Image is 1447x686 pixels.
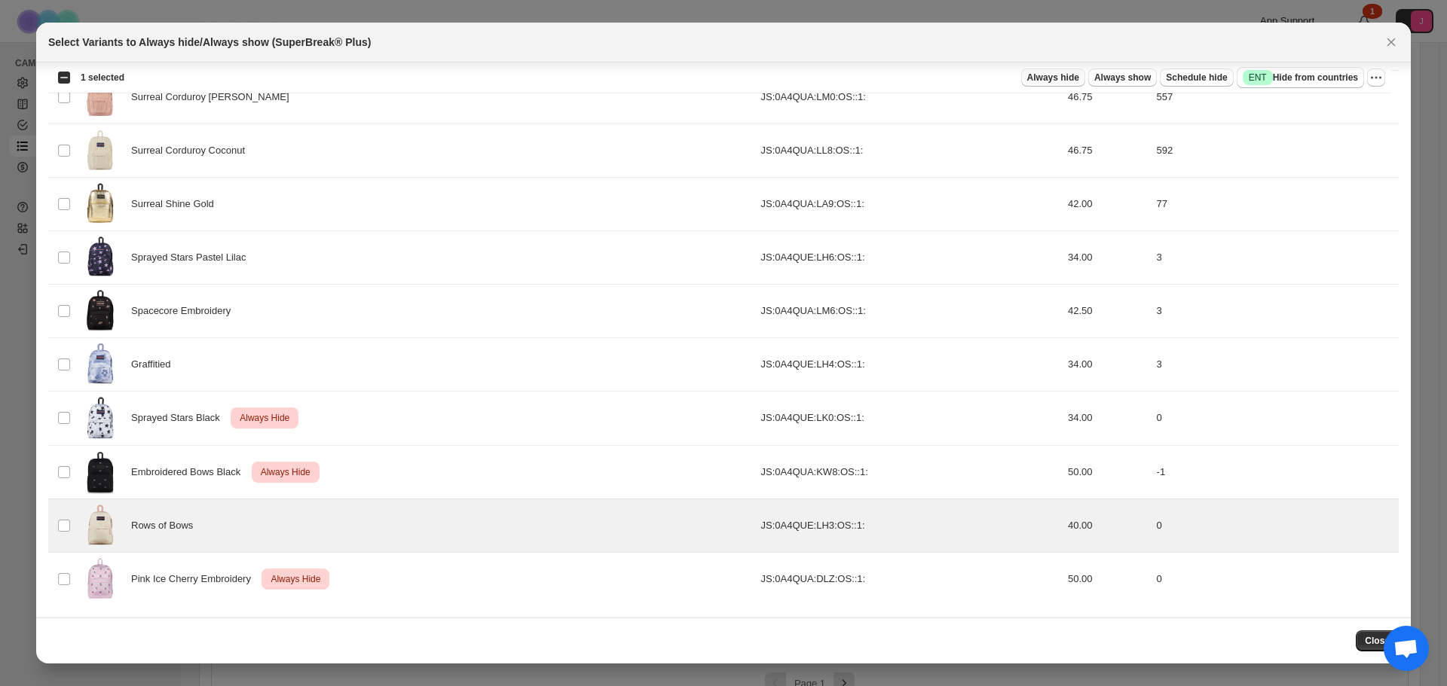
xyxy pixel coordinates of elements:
img: JS0A4QUALA9-FRONT.webp [81,182,119,226]
div: Open chat [1384,626,1429,671]
span: ENT [1249,72,1267,84]
button: Close [1381,32,1402,53]
button: Schedule hide [1160,69,1233,87]
span: Always hide [1027,72,1079,84]
td: 50.00 [1063,445,1152,498]
td: 77 [1152,177,1399,230]
span: Graffitied [131,357,179,372]
td: JS:0A4QUA:LM0:OS::1: [757,70,1063,123]
span: Surreal Shine Gold [131,197,222,212]
td: 0 [1152,498,1399,552]
span: Always Hide [258,463,314,481]
img: JS0A4QUELK0-FRONT.webp [81,396,119,440]
td: 34.00 [1063,392,1152,445]
img: JS0A4QUALM6-FRONT.webp [81,289,119,333]
span: Schedule hide [1166,72,1227,84]
td: JS:0A4QUE:LH3:OS::1: [757,498,1063,552]
td: 50.00 [1063,552,1152,605]
td: 3 [1152,338,1399,392]
td: JS:0A4QUE:LH4:OS::1: [757,338,1063,392]
td: 46.75 [1063,70,1152,123]
img: JS0A4QUELH3-FRONT.webp [81,504,119,547]
td: JS:0A4QUA:LA9:OS::1: [757,177,1063,230]
td: 0 [1152,392,1399,445]
td: 3 [1152,231,1399,285]
h2: Select Variants to Always hide/Always show (SuperBreak® Plus) [48,35,371,50]
td: -1 [1152,445,1399,498]
img: JS0A4QUELH6-FRONT.webp [81,236,119,279]
span: Close [1365,635,1390,647]
td: 42.00 [1063,177,1152,230]
span: Embroidered Bows Black [131,465,249,480]
td: 46.75 [1063,123,1152,177]
span: Always Hide [237,409,292,427]
td: 3 [1152,285,1399,338]
td: 0 [1152,552,1399,605]
span: Surreal Corduroy Coconut [131,143,253,158]
td: 557 [1152,70,1399,123]
td: 34.00 [1063,338,1152,392]
img: JS0A4QUALL8-FRONT.webp [81,129,119,172]
span: Always Hide [268,570,323,588]
button: SuccessENTHide from countries [1237,67,1364,88]
span: 1 selected [81,72,124,84]
button: Close [1356,630,1399,651]
span: Hide from countries [1243,70,1358,85]
td: JS:0A4QUA:DLZ:OS::1: [757,552,1063,605]
img: JS0A4QUADLZ-FRONT.png [81,557,119,601]
td: 592 [1152,123,1399,177]
img: JS0A4QUALM0-FRONT.webp [81,75,119,119]
span: Always show [1094,72,1151,84]
td: 42.50 [1063,285,1152,338]
span: Rows of Bows [131,518,201,533]
td: 34.00 [1063,231,1152,285]
span: Spacecore Embroidery [131,303,239,319]
td: JS:0A4QUA:LL8:OS::1: [757,123,1063,177]
td: JS:0A4QUA:LM6:OS::1: [757,285,1063,338]
td: JS:0A4QUE:LK0:OS::1: [757,392,1063,445]
span: Pink Ice Cherry Embroidery [131,572,259,587]
span: Sprayed Stars Pastel Lilac [131,250,254,265]
td: JS:0A4QUE:LH6:OS::1: [757,231,1063,285]
td: JS:0A4QUA:KW8:OS::1: [757,445,1063,498]
td: 40.00 [1063,498,1152,552]
button: Always hide [1021,69,1085,87]
span: Sprayed Stars Black [131,410,228,425]
button: More actions [1367,69,1385,87]
img: JS0A4QUELH4-FRONT.webp [81,343,119,386]
img: JS0A4QUAKW8-FRONT.png [81,450,119,494]
button: Always show [1088,69,1157,87]
span: Surreal Corduroy [PERSON_NAME] [131,90,297,105]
